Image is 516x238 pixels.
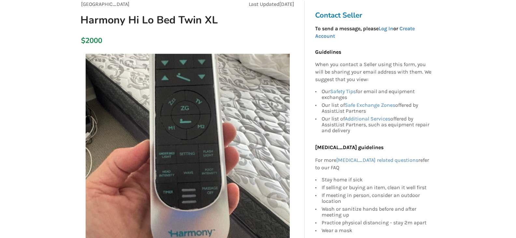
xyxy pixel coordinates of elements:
[322,227,432,233] div: Wear a mask
[81,36,85,45] div: $2000
[75,13,229,27] h1: Harmony Hi Lo Bed Twin XL
[322,219,432,227] div: Practice physical distancing - stay 2m apart
[322,184,432,191] div: If selling or buying an item, clean it well first
[322,205,432,219] div: Wash or sanitize hands before and after meeting up
[81,1,130,7] span: [GEOGRAPHIC_DATA]
[336,157,418,163] a: [MEDICAL_DATA] related questions
[315,61,432,84] p: When you contact a Seller using this form, you will be sharing your email address with them. We s...
[315,157,432,172] p: For more refer to our FAQ
[322,177,432,184] div: Stay home if sick
[315,11,435,20] h3: Contact Seller
[322,191,432,205] div: If meeting in person, consider an outdoor location
[322,115,432,133] div: Our list of offered by AssistList Partners, such as equipment repair and delivery
[379,25,393,32] a: Log In
[315,144,384,150] b: [MEDICAL_DATA] guidelines
[315,25,415,39] strong: To send a message, please or
[345,102,395,108] a: Safe Exchange Zones
[322,101,432,115] div: Our list of offered by AssistList Partners
[330,88,356,94] a: Safety Tips
[322,89,432,101] div: Our for email and equipment exchanges
[249,1,279,7] span: Last Updated
[279,1,294,7] span: [DATE]
[345,116,390,122] a: Additional Services
[315,49,341,55] b: Guidelines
